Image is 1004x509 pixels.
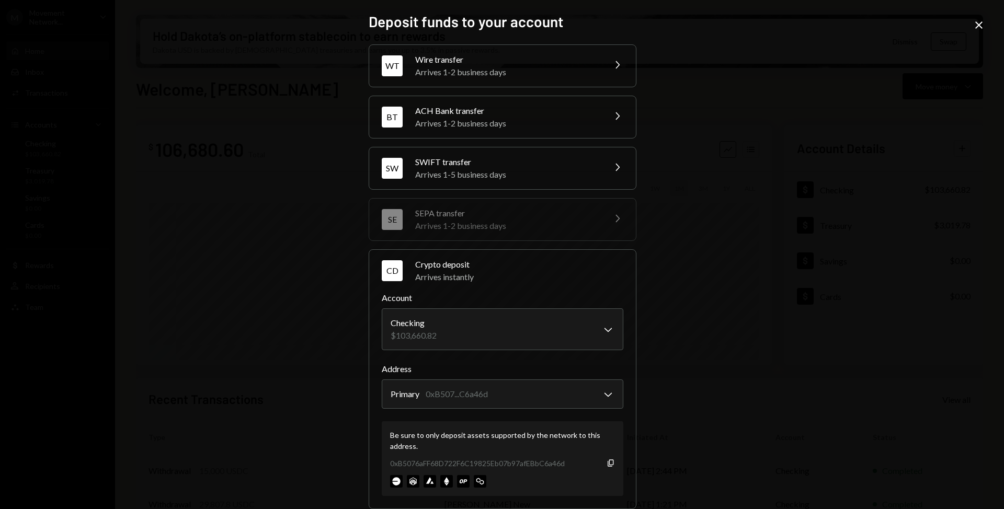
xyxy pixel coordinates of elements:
[382,363,623,375] label: Address
[382,55,403,76] div: WT
[415,105,598,117] div: ACH Bank transfer
[369,45,636,87] button: WTWire transferArrives 1-2 business days
[390,475,403,488] img: base-mainnet
[382,292,623,304] label: Account
[369,147,636,189] button: SWSWIFT transferArrives 1-5 business days
[415,156,598,168] div: SWIFT transfer
[415,271,623,283] div: Arrives instantly
[390,430,615,452] div: Be sure to only deposit assets supported by the network to this address.
[382,379,623,409] button: Address
[382,107,403,128] div: BT
[407,475,419,488] img: arbitrum-mainnet
[369,250,636,292] button: CDCrypto depositArrives instantly
[415,168,598,181] div: Arrives 1-5 business days
[390,458,565,469] div: 0xB5076aFF68D722F6C19825Eb07b97afEBbC6a46d
[457,475,470,488] img: optimism-mainnet
[415,219,598,232] div: Arrives 1-2 business days
[369,199,636,240] button: SESEPA transferArrives 1-2 business days
[415,207,598,219] div: SEPA transfer
[440,475,453,488] img: ethereum-mainnet
[369,96,636,138] button: BTACH Bank transferArrives 1-2 business days
[415,53,598,66] div: Wire transfer
[415,117,598,130] div: Arrives 1-2 business days
[369,11,635,32] h2: Deposit funds to your account
[474,475,486,488] img: polygon-mainnet
[415,66,598,78] div: Arrives 1-2 business days
[424,475,436,488] img: avalanche-mainnet
[382,292,623,496] div: CDCrypto depositArrives instantly
[426,388,488,400] div: 0xB507...C6a46d
[382,260,403,281] div: CD
[415,258,623,271] div: Crypto deposit
[382,308,623,350] button: Account
[382,209,403,230] div: SE
[382,158,403,179] div: SW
